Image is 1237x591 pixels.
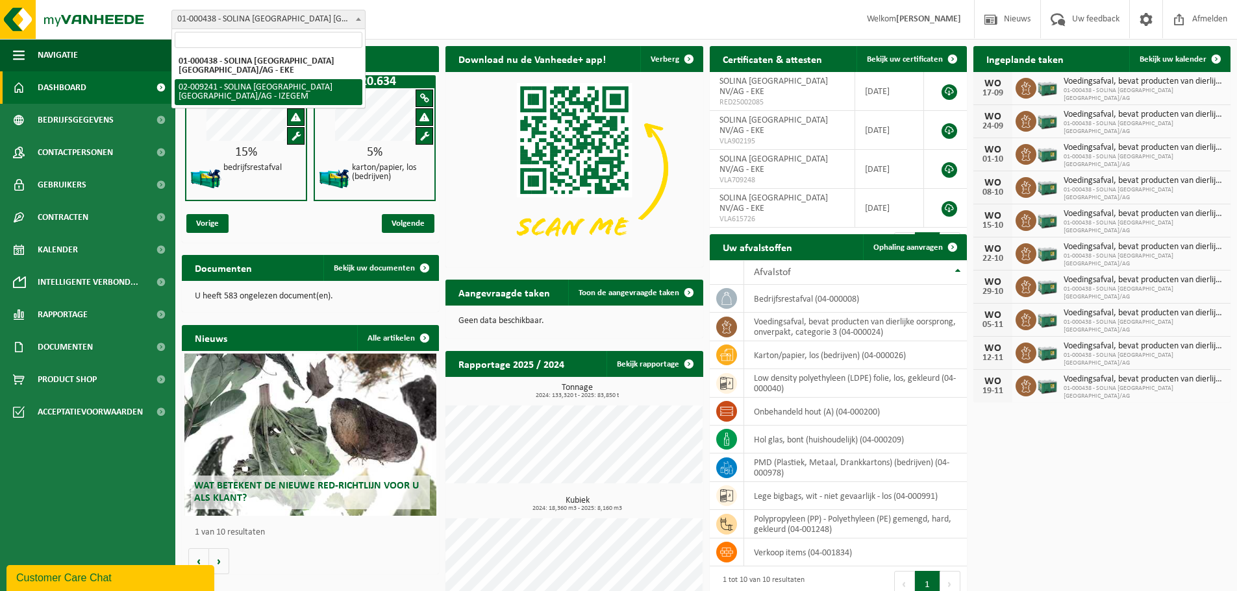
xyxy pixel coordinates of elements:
[1036,341,1058,363] img: PB-LB-0680-HPE-GN-01
[651,55,679,64] span: Verberg
[175,79,362,105] li: 02-009241 - SOLINA [GEOGRAPHIC_DATA] [GEOGRAPHIC_DATA]/AG - IZEGEM
[980,376,1006,387] div: WO
[352,163,430,182] h4: karton/papier, los (bedrijven)
[186,214,229,233] span: Vorige
[323,255,438,281] a: Bekijk uw documenten
[980,145,1006,155] div: WO
[382,214,434,233] span: Volgende
[1064,209,1224,219] span: Voedingsafval, bevat producten van dierlijke oorsprong, onverpakt, categorie 3
[1064,176,1224,186] span: Voedingsafval, bevat producten van dierlijke oorsprong, onverpakt, categorie 3
[980,287,1006,296] div: 29-10
[190,162,222,195] img: HK-XZ-20-GN-12
[1129,46,1229,72] a: Bekijk uw kalender
[1036,175,1058,197] img: PB-LB-0680-HPE-GN-01
[318,162,351,195] img: HK-XZ-20-GN-12
[980,387,1006,396] div: 19-11
[1036,374,1058,396] img: PB-LB-0680-HPE-GN-01
[980,112,1006,122] div: WO
[182,325,240,350] h2: Nieuws
[1064,341,1224,352] span: Voedingsafval, bevat producten van dierlijke oorsprong, onverpakt, categorie 3
[579,289,679,297] span: Toon de aangevraagde taken
[195,292,426,301] p: U heeft 583 ongelezen document(en).
[980,178,1006,188] div: WO
[334,264,415,272] span: Bekijk uw documenten
[445,280,563,305] h2: Aangevraagde taken
[186,146,306,159] div: 15%
[867,55,943,64] span: Bekijk uw certificaten
[38,71,86,104] span: Dashboard
[980,78,1006,89] div: WO
[38,331,93,363] span: Documenten
[873,243,943,252] span: Ophaling aanvragen
[38,169,86,201] span: Gebruikers
[445,46,619,71] h2: Download nu de Vanheede+ app!
[1036,241,1058,263] img: PB-LB-0680-HPE-GN-01
[175,53,362,79] li: 01-000438 - SOLINA [GEOGRAPHIC_DATA] [GEOGRAPHIC_DATA]/AG - EKE
[719,193,828,213] span: SOLINA [GEOGRAPHIC_DATA] NV/AG - EKE
[719,97,845,108] span: RED25002085
[38,234,78,266] span: Kalender
[606,351,702,377] a: Bekijk rapportage
[980,188,1006,197] div: 08-10
[568,280,702,306] a: Toon de aangevraagde taken
[855,189,925,228] td: [DATE]
[1064,308,1224,319] span: Voedingsafval, bevat producten van dierlijke oorsprong, onverpakt, categorie 3
[710,46,835,71] h2: Certificaten & attesten
[980,89,1006,98] div: 17-09
[719,136,845,147] span: VLA902195
[1064,319,1224,334] span: 01-000438 - SOLINA [GEOGRAPHIC_DATA] [GEOGRAPHIC_DATA]/AG
[855,150,925,189] td: [DATE]
[710,234,805,259] h2: Uw afvalstoffen
[1064,242,1224,252] span: Voedingsafval, bevat producten van dierlijke oorsprong, onverpakt, categorie 3
[1064,77,1224,87] span: Voedingsafval, bevat producten van dierlijke oorsprong, onverpakt, categorie 3
[184,354,436,516] a: Wat betekent de nieuwe RED-richtlijn voor u als klant?
[1036,208,1058,230] img: PB-LB-0680-HPE-GN-01
[744,482,967,510] td: lege bigbags, wit - niet gevaarlijk - los (04-000991)
[171,10,366,29] span: 01-000438 - SOLINA BELGIUM NV/AG - EKE
[1064,219,1224,235] span: 01-000438 - SOLINA [GEOGRAPHIC_DATA] [GEOGRAPHIC_DATA]/AG
[1036,109,1058,131] img: PB-LB-0680-HPE-GN-01
[1036,308,1058,330] img: PB-LB-0680-HPE-GN-01
[744,341,967,369] td: karton/papier, los (bedrijven) (04-000026)
[1064,87,1224,103] span: 01-000438 - SOLINA [GEOGRAPHIC_DATA] [GEOGRAPHIC_DATA]/AG
[38,363,97,396] span: Product Shop
[719,214,845,224] span: VLA615726
[1064,110,1224,120] span: Voedingsafval, bevat producten van dierlijke oorsprong, onverpakt, categorie 3
[980,320,1006,330] div: 05-11
[209,548,229,574] button: Volgende
[1064,252,1224,268] span: 01-000438 - SOLINA [GEOGRAPHIC_DATA] [GEOGRAPHIC_DATA]/AG
[172,10,365,29] span: 01-000438 - SOLINA BELGIUM NV/AG - EKE
[194,481,419,503] span: Wat betekent de nieuwe RED-richtlijn voor u als klant?
[980,211,1006,221] div: WO
[38,136,113,169] span: Contactpersonen
[445,72,703,265] img: Download de VHEPlus App
[896,14,961,24] strong: [PERSON_NAME]
[223,163,282,173] h4: bedrijfsrestafval
[1064,385,1224,400] span: 01-000438 - SOLINA [GEOGRAPHIC_DATA] [GEOGRAPHIC_DATA]/AG
[38,104,114,136] span: Bedrijfsgegevens
[980,354,1006,363] div: 12-11
[640,46,702,72] button: Verberg
[357,325,438,351] a: Alle artikelen
[182,255,265,280] h2: Documenten
[1064,374,1224,385] span: Voedingsafval, bevat producten van dierlijke oorsprong, onverpakt, categorie 3
[38,298,88,331] span: Rapportage
[458,317,690,326] p: Geen data beschikbaar.
[855,72,925,111] td: [DATE]
[980,254,1006,263] div: 22-10
[719,154,828,175] span: SOLINA [GEOGRAPHIC_DATA] NV/AG - EKE
[744,398,967,426] td: onbehandeld hout (A) (04-000200)
[1036,274,1058,296] img: PB-LB-0680-HPE-GN-01
[973,46,1077,71] h2: Ingeplande taken
[1064,153,1224,169] span: 01-000438 - SOLINA [GEOGRAPHIC_DATA] [GEOGRAPHIC_DATA]/AG
[1064,186,1224,202] span: 01-000438 - SOLINA [GEOGRAPHIC_DATA] [GEOGRAPHIC_DATA]/AG
[863,234,966,260] a: Ophaling aanvragen
[1064,275,1224,285] span: Voedingsafval, bevat producten van dierlijke oorsprong, onverpakt, categorie 3
[1036,76,1058,98] img: PB-LB-0680-HPE-GN-01
[1140,55,1206,64] span: Bekijk uw kalender
[719,115,828,136] span: SOLINA [GEOGRAPHIC_DATA] NV/AG - EKE
[719,175,845,186] span: VLA709248
[195,528,432,537] p: 1 van 10 resultaten
[1036,142,1058,164] img: PB-LB-0680-HPE-GN-01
